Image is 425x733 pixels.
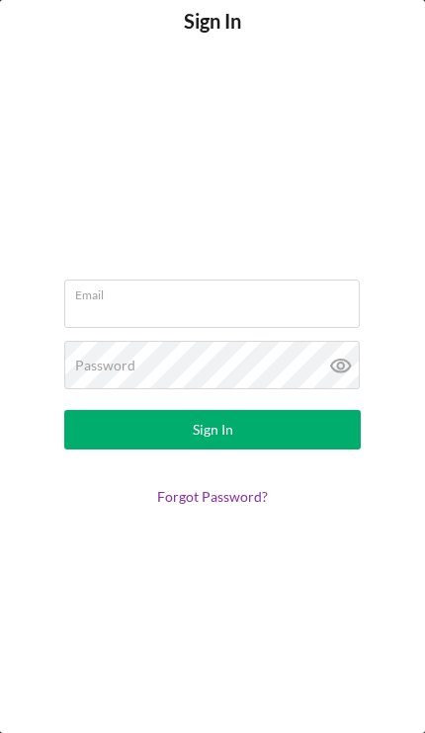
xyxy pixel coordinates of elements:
[75,358,135,373] label: Password
[64,410,361,449] button: Sign In
[193,410,233,449] div: Sign In
[184,10,241,62] h4: Sign In
[157,488,268,505] a: Forgot Password?
[75,281,360,302] label: Email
